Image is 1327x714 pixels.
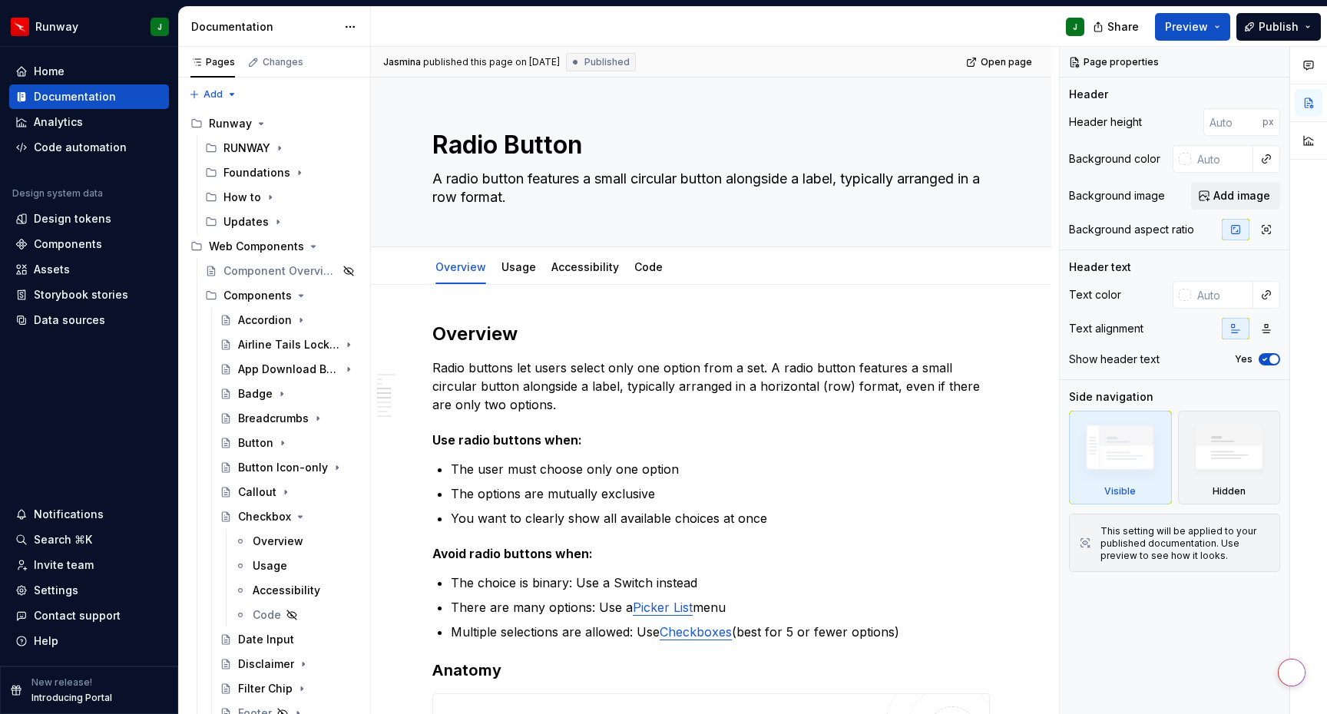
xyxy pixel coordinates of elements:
a: App Download Button [213,357,364,382]
input: Auto [1191,145,1253,173]
a: Filter Chip [213,676,364,701]
div: Date Input [238,632,294,647]
div: Airline Tails Lockup [238,337,339,352]
div: Design system data [12,187,103,200]
a: Breadcrumbs [213,406,364,431]
a: Usage [228,554,364,578]
div: This setting will be applied to your published documentation. Use preview to see how it looks. [1100,525,1270,562]
div: Show header text [1069,352,1160,367]
a: Accessibility [551,260,619,273]
a: Callout [213,480,364,504]
span: Jasmina [383,56,421,68]
span: Share [1107,19,1139,35]
p: There are many options: Use a menu [451,598,990,616]
p: The choice is binary: Use a Switch instead [451,574,990,592]
span: Preview [1165,19,1208,35]
div: Button Icon-only [238,460,328,475]
div: Visible [1104,485,1136,497]
div: Text color [1069,287,1121,302]
a: Home [9,59,169,84]
a: Components [9,232,169,256]
span: Publish [1259,19,1299,35]
div: Checkbox [238,509,291,524]
div: Callout [238,484,276,500]
button: Share [1085,13,1149,41]
textarea: Radio Button [429,127,987,164]
div: Hidden [1213,485,1246,497]
a: Data sources [9,308,169,332]
button: Publish [1236,13,1321,41]
div: Documentation [191,19,336,35]
div: Search ⌘K [34,532,92,547]
button: Help [9,629,169,653]
button: Add image [1191,182,1280,210]
div: Help [34,633,58,649]
a: Usage [501,260,536,273]
div: RUNWAY [223,140,270,156]
div: Home [34,64,65,79]
div: J [157,21,162,33]
div: J [1073,21,1077,33]
a: Overview [228,529,364,554]
div: Usage [495,250,542,283]
div: Runway [35,19,78,35]
div: Overview [253,534,303,549]
div: Pages [190,56,235,68]
div: Components [34,236,102,252]
div: Assets [34,262,70,277]
div: Design tokens [34,211,111,226]
h5: Use radio buttons when: [432,432,990,448]
a: Invite team [9,553,169,577]
a: Open page [961,51,1039,73]
div: Analytics [34,114,83,130]
div: Updates [199,210,364,234]
div: Header [1069,87,1108,102]
div: Header text [1069,259,1131,275]
a: Documentation [9,84,169,109]
div: Data sources [34,312,105,328]
div: Code [628,250,669,283]
div: App Download Button [238,362,339,377]
div: Text alignment [1069,321,1143,336]
a: Accessibility [228,578,364,603]
div: Settings [34,583,78,598]
div: Disclaimer [238,656,294,672]
p: The options are mutually exclusive [451,484,990,503]
div: Invite team [34,557,94,573]
a: Checkbox [213,504,364,529]
button: Preview [1155,13,1230,41]
div: Web Components [184,234,364,259]
div: Storybook stories [34,287,128,302]
div: published this page on [DATE] [423,56,560,68]
input: Auto [1191,281,1253,309]
div: Changes [263,56,303,68]
button: RunwayJ [3,10,175,43]
div: How to [223,190,261,205]
div: Side navigation [1069,389,1153,405]
div: Accessibility [253,583,320,598]
span: Add [204,88,223,101]
textarea: A radio button features a small circular button alongside a label, typically arranged in a row fo... [429,167,987,210]
p: px [1262,116,1274,128]
div: Breadcrumbs [238,411,309,426]
a: Picker List [633,600,693,615]
p: New release! [31,676,92,689]
a: Analytics [9,110,169,134]
p: Multiple selections are allowed: Use (best for 5 or fewer options) [451,623,990,641]
button: Contact support [9,603,169,628]
button: Notifications [9,502,169,527]
button: Add [184,84,242,105]
div: How to [199,185,364,210]
div: Notifications [34,507,104,522]
div: Visible [1069,411,1172,504]
span: Add image [1213,188,1270,203]
a: Assets [9,257,169,282]
a: Code automation [9,135,169,160]
div: Code automation [34,140,127,155]
a: Disclaimer [213,652,364,676]
div: Badge [238,386,273,402]
img: 6b187050-a3ed-48aa-8485-808e17fcee26.png [11,18,29,36]
h3: Anatomy [432,659,990,681]
div: Hidden [1178,411,1281,504]
div: Accessibility [545,250,625,283]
